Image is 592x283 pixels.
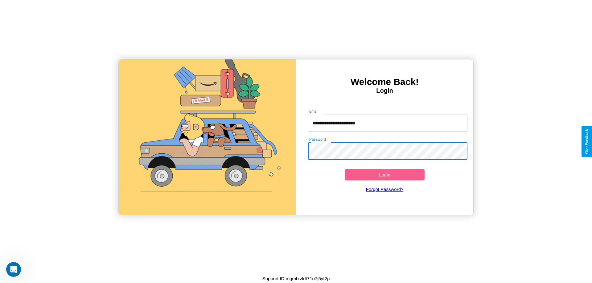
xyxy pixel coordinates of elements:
[309,137,326,142] label: Password
[345,169,425,180] button: Login
[309,109,319,114] label: Email
[262,274,330,283] p: Support ID: mge4xvfdt71o7j5yf2p
[119,59,296,215] img: gif
[296,77,473,87] h3: Welcome Back!
[6,262,21,277] iframe: Intercom live chat
[305,180,465,198] a: Forgot Password?
[585,129,589,154] div: Give Feedback
[296,87,473,94] h4: Login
